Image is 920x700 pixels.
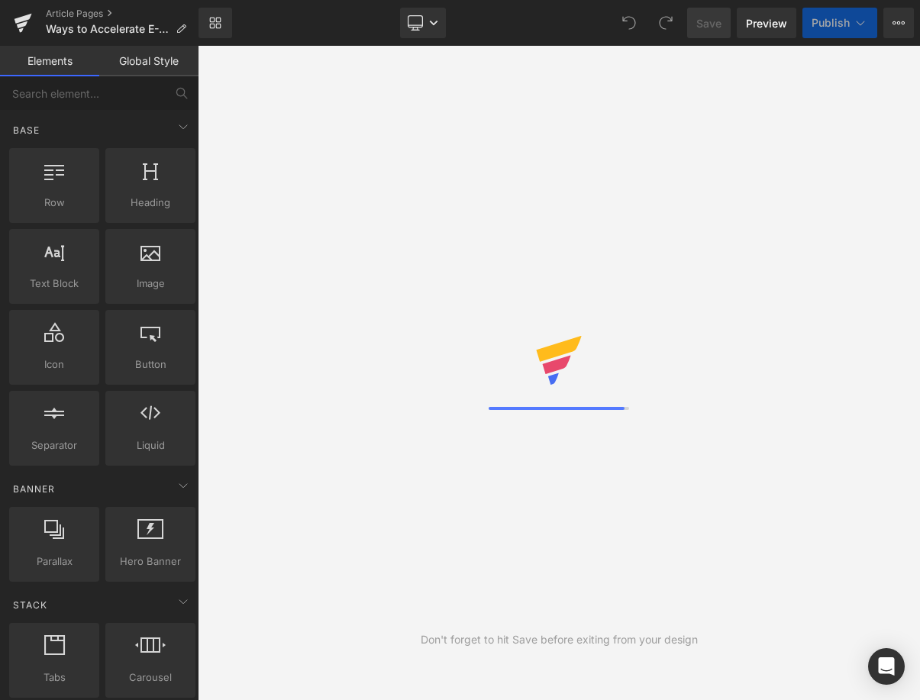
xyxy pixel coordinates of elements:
[696,15,721,31] span: Save
[110,669,191,685] span: Carousel
[99,46,199,76] a: Global Style
[868,648,905,685] div: Open Intercom Messenger
[14,356,95,373] span: Icon
[14,553,95,569] span: Parallax
[746,15,787,31] span: Preview
[421,631,698,648] div: Don't forget to hit Save before exiting from your design
[737,8,796,38] a: Preview
[110,437,191,453] span: Liquid
[14,195,95,211] span: Row
[110,553,191,569] span: Hero Banner
[110,356,191,373] span: Button
[110,195,191,211] span: Heading
[199,8,232,38] a: New Library
[14,437,95,453] span: Separator
[11,482,56,496] span: Banner
[11,598,49,612] span: Stack
[14,276,95,292] span: Text Block
[11,123,41,137] span: Base
[812,17,850,29] span: Publish
[46,8,199,20] a: Article Pages
[110,276,191,292] span: Image
[650,8,681,38] button: Redo
[802,8,877,38] button: Publish
[14,669,95,685] span: Tabs
[46,23,169,35] span: Ways to Accelerate E-Bike Adoption: Lessons From [GEOGRAPHIC_DATA]
[883,8,914,38] button: More
[614,8,644,38] button: Undo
